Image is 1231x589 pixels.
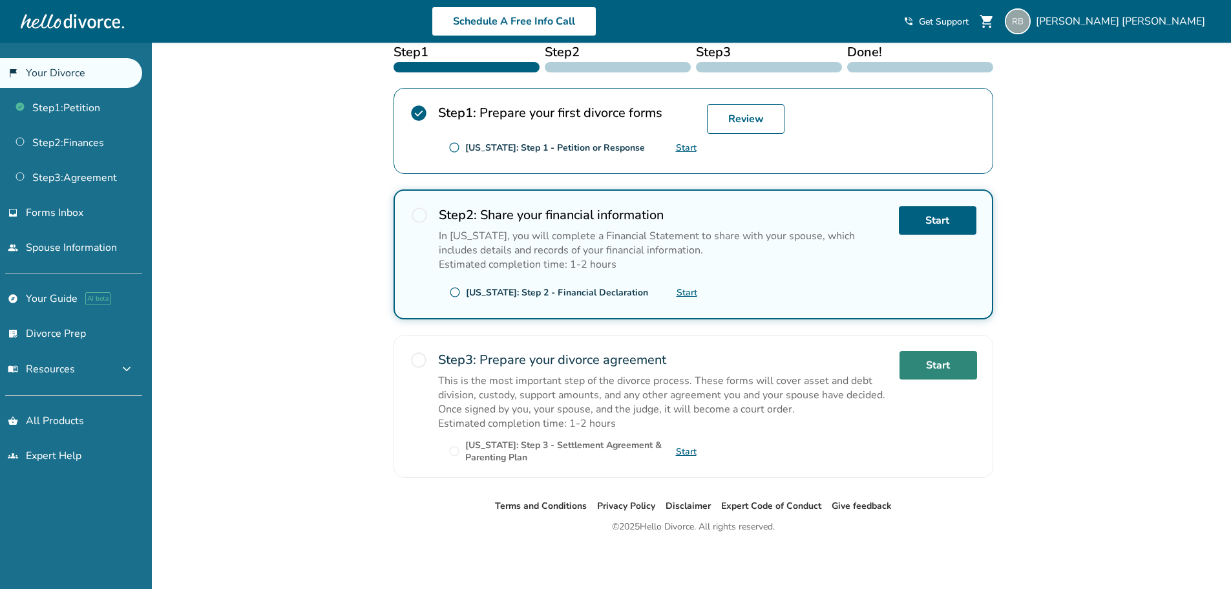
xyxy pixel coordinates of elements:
span: radio_button_unchecked [449,286,461,298]
div: © 2025 Hello Divorce. All rights reserved. [612,519,775,535]
a: Start [676,142,697,154]
a: Expert Code of Conduct [721,500,821,512]
h2: Prepare your divorce agreement [438,351,889,369]
span: people [8,242,18,253]
a: Privacy Policy [597,500,655,512]
span: shopping_cart [979,14,994,29]
a: Terms and Conditions [495,500,587,512]
span: radio_button_unchecked [410,351,428,369]
span: explore [8,294,18,304]
strong: Step 1 : [438,104,476,122]
h2: Share your financial information [439,206,889,224]
span: Forms Inbox [26,206,83,220]
span: [PERSON_NAME] [PERSON_NAME] [1036,14,1210,28]
span: phone_in_talk [903,16,914,27]
span: menu_book [8,364,18,374]
div: [US_STATE]: Step 1 - Petition or Response [465,142,645,154]
div: [US_STATE]: Step 3 - Settlement Agreement & Parenting Plan [465,439,676,464]
a: phone_in_talkGet Support [903,16,969,28]
p: In [US_STATE], you will complete a Financial Statement to share with your spouse, which includes ... [439,229,889,257]
a: Start [899,206,976,235]
img: rajashekar.billapati@aptiv.com [1005,8,1031,34]
span: shopping_basket [8,416,18,426]
span: Get Support [919,16,969,28]
p: Estimated completion time: 1-2 hours [439,257,889,272]
span: inbox [8,208,18,218]
span: flag_2 [8,68,18,78]
span: radio_button_unchecked [448,445,460,457]
strong: Step 3 : [438,351,476,369]
a: Schedule A Free Info Call [432,6,596,36]
span: Step 2 [545,43,691,62]
a: Review [707,104,784,134]
li: Give feedback [832,498,892,514]
span: Done! [847,43,993,62]
span: check_circle [410,104,428,122]
span: groups [8,451,18,461]
span: AI beta [85,292,110,305]
strong: Step 2 : [439,206,477,224]
a: Start [677,286,697,299]
h2: Prepare your first divorce forms [438,104,697,122]
a: Start [676,445,697,458]
span: Step 1 [394,43,540,62]
li: Disclaimer [666,498,711,514]
span: radio_button_unchecked [448,142,460,153]
span: Resources [8,362,75,376]
span: list_alt_check [8,328,18,339]
span: expand_more [119,361,134,377]
div: [US_STATE]: Step 2 - Financial Declaration [466,286,648,299]
p: Estimated completion time: 1-2 hours [438,416,889,431]
span: radio_button_unchecked [410,206,428,224]
a: Start [900,351,977,380]
p: This is the most important step of the divorce process. These forms will cover asset and debt div... [438,374,889,416]
span: Step 3 [696,43,842,62]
